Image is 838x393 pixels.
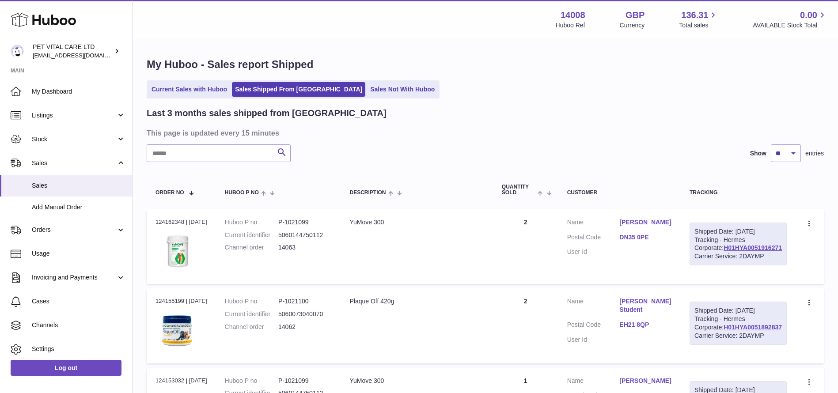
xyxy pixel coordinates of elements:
dt: Channel order [225,243,278,252]
strong: 14008 [561,9,585,21]
span: Order No [155,190,184,196]
dt: Channel order [225,323,278,331]
dd: P-1021099 [278,377,332,385]
a: [PERSON_NAME] Student [619,297,672,314]
span: Quantity Sold [502,184,536,196]
div: 124162348 | [DATE] [155,218,207,226]
span: entries [805,149,824,158]
div: Carrier Service: 2DAYMP [694,332,782,340]
a: Log out [11,360,121,376]
h1: My Huboo - Sales report Shipped [147,57,824,72]
span: 0.00 [800,9,817,21]
div: Customer [567,190,672,196]
a: DN35 0PE [619,233,672,242]
dt: Current identifier [225,231,278,239]
a: [PERSON_NAME] [619,218,672,227]
dt: Name [567,297,620,316]
dt: Huboo P no [225,377,278,385]
dt: User Id [567,248,620,256]
span: Huboo P no [225,190,259,196]
strong: GBP [626,9,645,21]
a: Sales Shipped From [GEOGRAPHIC_DATA] [232,82,365,97]
a: H01HYA0051916271 [724,244,782,251]
dd: P-1021100 [278,297,332,306]
div: YuMove 300 [349,377,484,385]
h3: This page is updated every 15 minutes [147,128,822,138]
div: Tracking - Hermes Corporate: [690,223,787,266]
span: Channels [32,321,125,329]
div: Tracking [690,190,787,196]
span: Orders [32,226,116,234]
dt: Huboo P no [225,218,278,227]
a: H01HYA0051892837 [724,324,782,331]
span: Stock [32,135,116,144]
div: Plaque Off 420g [349,297,484,306]
div: PET VITAL CARE LTD [33,43,112,60]
dt: Postal Code [567,233,620,244]
span: Cases [32,297,125,306]
div: 124155199 | [DATE] [155,297,207,305]
dt: Name [567,218,620,229]
span: Listings [32,111,116,120]
div: Tracking - Hermes Corporate: [690,302,787,345]
div: Carrier Service: 2DAYMP [694,252,782,261]
dt: User Id [567,336,620,344]
dd: 5060144750112 [278,231,332,239]
a: 136.31 Total sales [679,9,718,30]
a: Sales Not With Huboo [367,82,438,97]
dt: Current identifier [225,310,278,318]
dt: Name [567,377,620,387]
span: [EMAIL_ADDRESS][DOMAIN_NAME] [33,52,130,59]
span: AVAILABLE Stock Total [753,21,827,30]
a: Current Sales with Huboo [148,82,230,97]
div: Huboo Ref [556,21,585,30]
a: EH21 8QP [619,321,672,329]
td: 2 [493,288,558,363]
dd: 14062 [278,323,332,331]
span: Settings [32,345,125,353]
img: petvitalcare@gmail.com [11,45,24,58]
span: 136.31 [681,9,708,21]
div: YuMove 300 [349,218,484,227]
div: 124153032 | [DATE] [155,377,207,385]
span: Sales [32,159,116,167]
div: Currency [620,21,645,30]
img: 1732006879.jpg [155,229,200,273]
a: [PERSON_NAME] [619,377,672,385]
span: Add Manual Order [32,203,125,212]
td: 2 [493,209,558,284]
dt: Postal Code [567,321,620,331]
dd: 5060073040070 [278,310,332,318]
div: Shipped Date: [DATE] [694,227,782,236]
h2: Last 3 months sales shipped from [GEOGRAPHIC_DATA] [147,107,387,119]
span: Sales [32,181,125,190]
img: 1732007053.jpg [155,308,200,352]
span: Invoicing and Payments [32,273,116,282]
span: Description [349,190,386,196]
span: Total sales [679,21,718,30]
label: Show [750,149,766,158]
span: My Dashboard [32,87,125,96]
dd: 14063 [278,243,332,252]
a: 0.00 AVAILABLE Stock Total [753,9,827,30]
span: Usage [32,249,125,258]
div: Shipped Date: [DATE] [694,306,782,315]
dt: Huboo P no [225,297,278,306]
dd: P-1021099 [278,218,332,227]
